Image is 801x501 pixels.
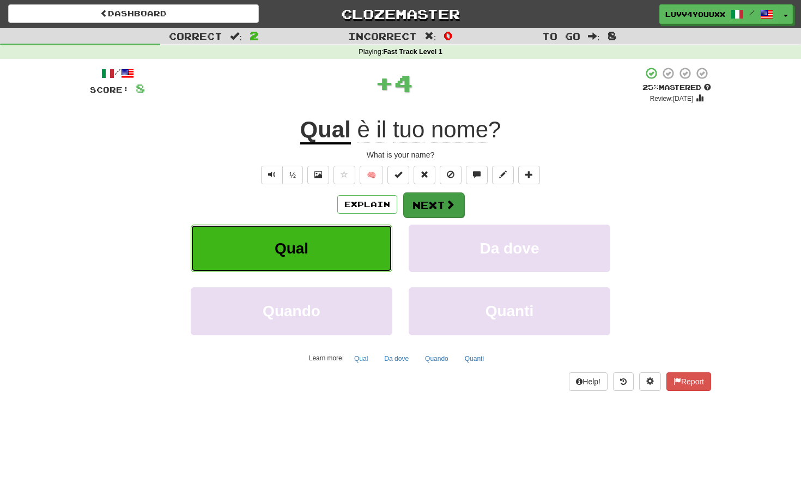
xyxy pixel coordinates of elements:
span: tuo [393,117,424,143]
span: + [375,67,394,99]
button: Quando [419,351,454,367]
span: Quanti [486,303,534,319]
span: To go [542,31,580,41]
div: What is your name? [90,149,711,160]
button: Favorite sentence (alt+f) [333,166,355,184]
button: Help! [569,372,608,391]
button: Quanti [459,351,490,367]
span: : [588,32,600,41]
button: Round history (alt+y) [613,372,634,391]
span: il [377,117,387,143]
small: Review: [DATE] [650,95,694,102]
span: luvv4youuxx [665,9,725,19]
span: ? [351,117,501,143]
button: Ignore sentence (alt+i) [440,166,462,184]
span: : [424,32,436,41]
span: 4 [394,69,413,96]
span: Score: [90,85,129,94]
button: Quanti [409,287,610,335]
u: Qual [300,117,351,144]
button: Set this sentence to 100% Mastered (alt+m) [387,166,409,184]
button: Discuss sentence (alt+u) [466,166,488,184]
span: Correct [169,31,222,41]
span: 25 % [642,83,659,92]
button: 🧠 [360,166,383,184]
span: Da dove [480,240,539,257]
span: : [230,32,242,41]
button: Reset to 0% Mastered (alt+r) [414,166,435,184]
button: Qual [191,225,392,272]
span: nome [431,117,488,143]
a: Clozemaster [275,4,526,23]
button: Report [666,372,711,391]
small: Learn more: [309,354,344,362]
button: Edit sentence (alt+d) [492,166,514,184]
button: Da dove [409,225,610,272]
span: Quando [263,303,320,319]
button: Qual [348,351,374,367]
strong: Fast Track Level 1 [383,48,442,56]
span: è [357,117,370,143]
button: Show image (alt+x) [307,166,329,184]
button: Add to collection (alt+a) [518,166,540,184]
span: 0 [444,29,453,42]
button: Next [403,192,464,218]
button: Quando [191,287,392,335]
button: Explain [337,195,397,214]
div: Text-to-speech controls [259,166,303,184]
a: Dashboard [8,4,259,23]
span: Qual [275,240,308,257]
span: Incorrect [348,31,417,41]
a: luvv4youuxx / [659,4,779,24]
span: / [749,9,755,16]
span: 2 [250,29,259,42]
span: 8 [136,81,145,95]
button: Da dove [378,351,415,367]
button: ½ [282,166,303,184]
div: / [90,67,145,80]
span: 8 [608,29,617,42]
div: Mastered [642,83,711,93]
button: Play sentence audio (ctl+space) [261,166,283,184]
